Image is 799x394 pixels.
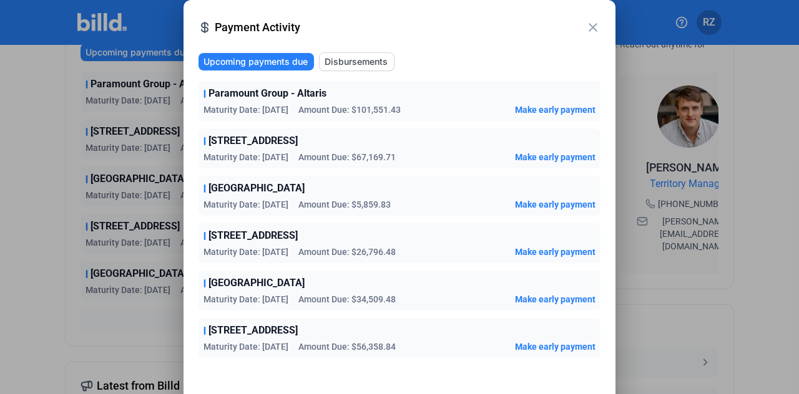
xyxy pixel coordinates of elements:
[203,103,288,116] span: Maturity Date: [DATE]
[298,340,396,353] span: Amount Due: $56,358.84
[298,246,396,258] span: Amount Due: $26,796.48
[515,103,596,116] button: Make early payment
[208,323,298,338] span: [STREET_ADDRESS]
[325,55,388,68] span: Disbursements
[586,20,600,35] mat-icon: close
[203,340,288,353] span: Maturity Date: [DATE]
[203,198,288,211] span: Maturity Date: [DATE]
[515,151,596,163] button: Make early payment
[208,228,298,243] span: [STREET_ADDRESS]
[203,151,288,163] span: Maturity Date: [DATE]
[208,86,326,101] span: Paramount Group - Altaris
[515,246,596,258] button: Make early payment
[298,293,396,305] span: Amount Due: $34,509.48
[298,103,401,116] span: Amount Due: $101,551.43
[208,276,305,291] span: [GEOGRAPHIC_DATA]
[298,151,396,163] span: Amount Due: $67,169.71
[208,181,305,196] span: [GEOGRAPHIC_DATA]
[515,293,596,305] button: Make early payment
[515,340,596,353] button: Make early payment
[203,293,288,305] span: Maturity Date: [DATE]
[203,55,308,68] span: Upcoming payments due
[203,246,288,258] span: Maturity Date: [DATE]
[319,52,395,71] button: Disbursements
[515,198,596,211] button: Make early payment
[199,53,314,70] button: Upcoming payments due
[215,19,586,36] span: Payment Activity
[208,133,298,148] span: [STREET_ADDRESS]
[298,198,391,211] span: Amount Due: $5,859.83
